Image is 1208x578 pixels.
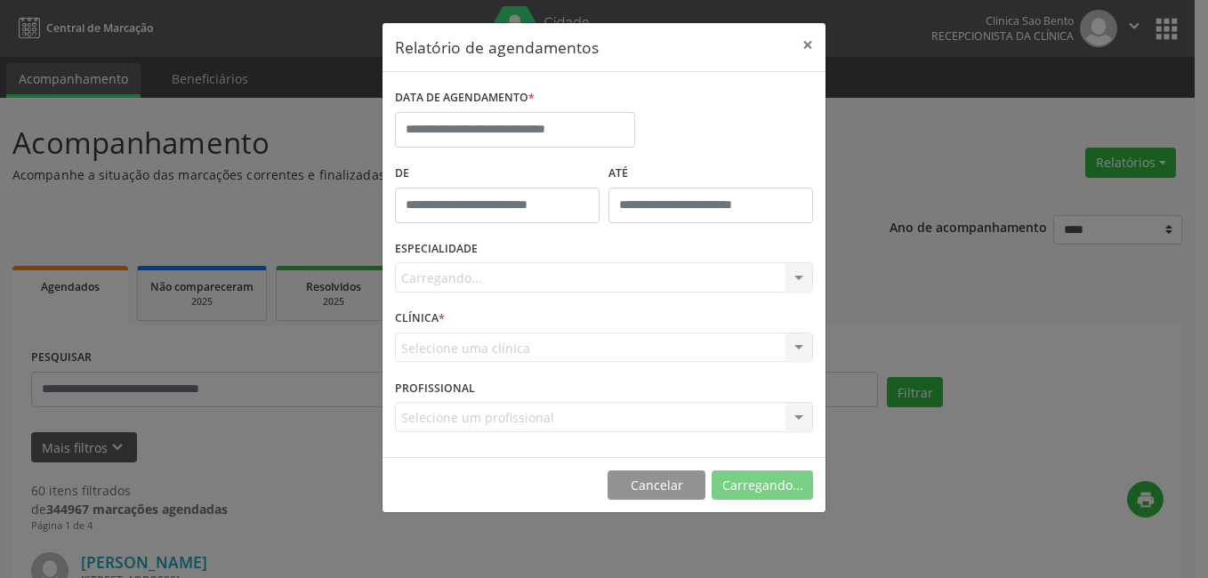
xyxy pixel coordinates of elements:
[395,84,535,112] label: DATA DE AGENDAMENTO
[395,236,478,263] label: ESPECIALIDADE
[790,23,825,67] button: Close
[712,470,813,501] button: Carregando...
[395,160,600,188] label: De
[608,470,705,501] button: Cancelar
[608,160,813,188] label: ATÉ
[395,305,445,333] label: CLÍNICA
[395,36,599,59] h5: Relatório de agendamentos
[395,374,475,402] label: PROFISSIONAL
